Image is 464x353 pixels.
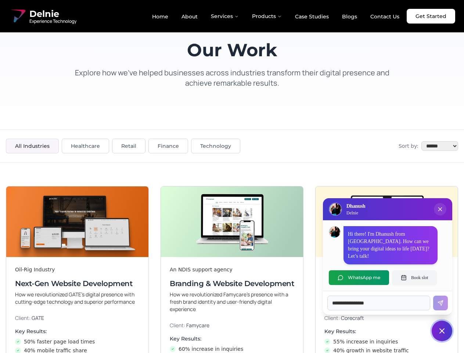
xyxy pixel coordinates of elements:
[161,186,303,257] img: Branding & Website Development
[9,7,26,25] img: Delnie Logo
[329,227,340,238] img: Dhanush
[191,139,240,153] button: Technology
[289,10,335,23] a: Case Studies
[399,142,418,150] span: Sort by:
[32,314,44,321] span: GATE
[324,338,449,345] li: 55% increase in inquiries
[6,139,59,153] button: All Industries
[348,231,433,260] p: Hi there! I'm Dhanush from [GEOGRAPHIC_DATA]. How can we bring your digital ideas to life [DATE]?...
[329,270,389,285] button: WhatsApp me
[29,8,76,20] span: Delnie
[392,270,437,285] button: Book slot
[330,203,341,215] img: Delnie Logo
[346,203,365,210] h3: Dhanush
[148,139,188,153] button: Finance
[364,10,405,23] a: Contact Us
[170,278,294,289] h3: Branding & Website Development
[15,328,140,335] h4: Key Results:
[15,314,140,322] p: Client:
[170,345,294,353] li: 60% increase in inquiries
[434,203,446,215] button: Close chat popup
[112,139,145,153] button: Retail
[62,139,109,153] button: Healthcare
[316,186,458,257] img: Digital & Brand Revamp
[68,68,397,88] p: Explore how we've helped businesses across industries transform their digital presence and achiev...
[205,9,245,24] button: Services
[15,278,140,289] h3: Next-Gen Website Development
[186,322,209,329] span: Famycare
[68,41,397,59] h1: Our Work
[346,210,365,216] p: Delnie
[432,321,452,341] button: Close chat
[9,7,76,25] a: Delnie Logo Full
[6,186,148,257] img: Next-Gen Website Development
[15,266,140,273] div: Oil-Rig Industry
[170,266,294,273] div: An NDIS support agency
[29,18,76,24] span: Experience Technology
[146,9,405,24] nav: Main
[176,10,204,23] a: About
[170,291,294,313] p: How we revolutionized Famycare’s presence with a fresh brand identity and user-friendly digital e...
[146,10,174,23] a: Home
[15,338,140,345] li: 50% faster page load times
[170,335,294,342] h4: Key Results:
[407,9,455,24] a: Get Started
[246,9,288,24] button: Products
[170,322,294,329] p: Client:
[15,291,140,306] p: How we revolutionized GATE’s digital presence with cutting-edge technology and superior performance
[336,10,363,23] a: Blogs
